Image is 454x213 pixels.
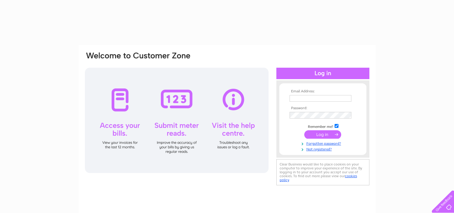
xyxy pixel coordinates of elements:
[288,89,358,94] th: Email Address:
[288,106,358,110] th: Password:
[280,174,357,182] a: cookies policy
[304,130,341,139] input: Submit
[290,146,358,152] a: Not registered?
[276,159,369,185] div: Clear Business would like to place cookies on your computer to improve your experience of the sit...
[288,123,358,129] td: Remember me?
[290,140,358,146] a: Forgotten password?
